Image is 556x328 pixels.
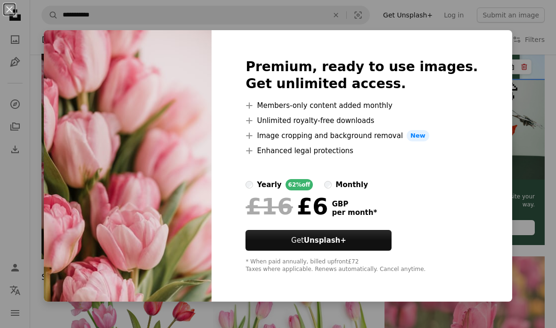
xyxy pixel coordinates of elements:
[335,179,368,190] div: monthly
[304,236,346,245] strong: Unsplash+
[332,200,377,208] span: GBP
[245,115,478,126] li: Unlimited royalty-free downloads
[44,30,212,302] img: premium_photo-1676272769520-e0b5af99c509
[245,230,392,251] button: GetUnsplash+
[332,208,377,217] span: per month *
[245,58,478,92] h2: Premium, ready to use images. Get unlimited access.
[245,145,478,156] li: Enhanced legal protections
[245,258,478,273] div: * When paid annually, billed upfront £72 Taxes where applicable. Renews automatically. Cancel any...
[286,179,313,190] div: 62% off
[245,194,328,219] div: £6
[407,130,429,141] span: New
[257,179,281,190] div: yearly
[245,181,253,189] input: yearly62%off
[245,100,478,111] li: Members-only content added monthly
[245,194,293,219] span: £16
[324,181,332,189] input: monthly
[245,130,478,141] li: Image cropping and background removal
